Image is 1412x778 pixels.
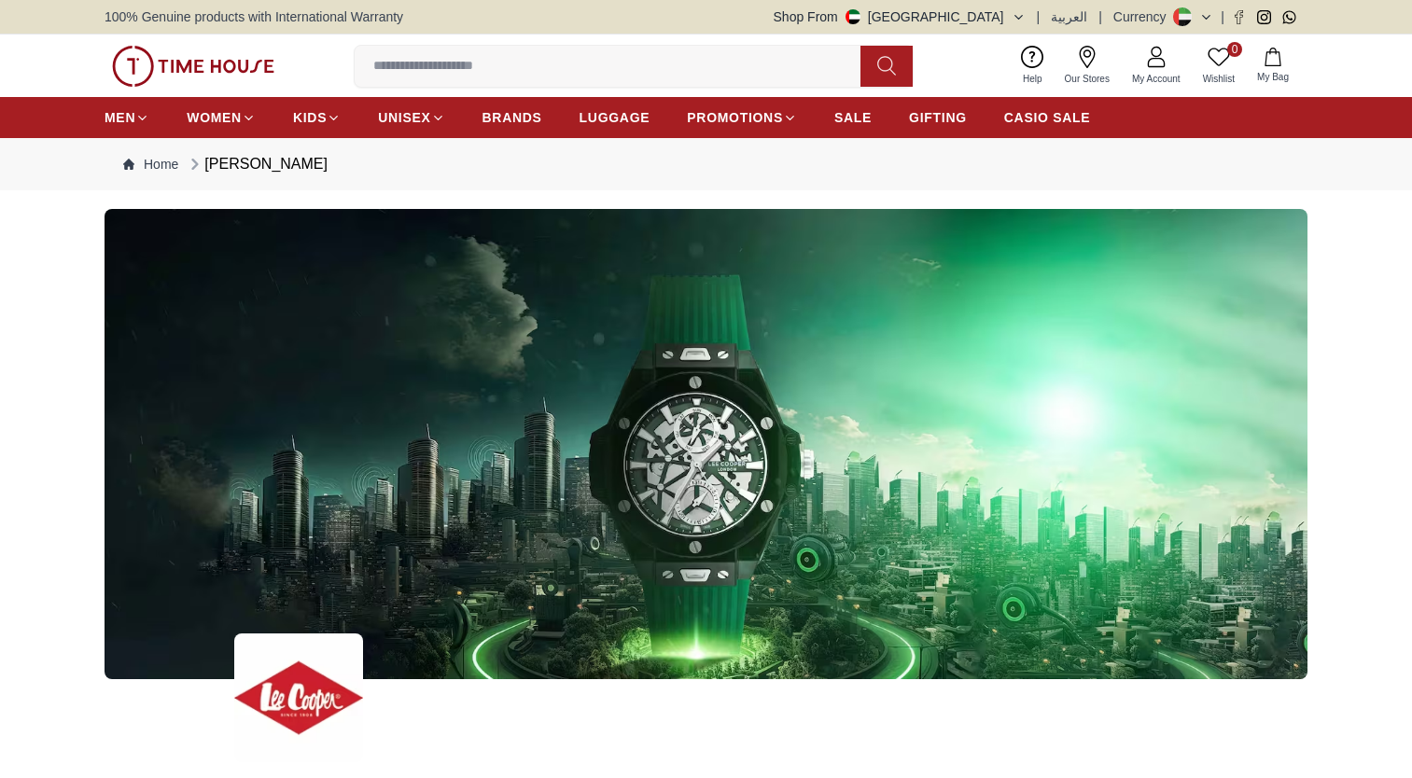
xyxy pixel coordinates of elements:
[105,7,403,26] span: 100% Genuine products with International Warranty
[1051,7,1087,26] button: العربية
[187,108,242,127] span: WOMEN
[1054,42,1121,90] a: Our Stores
[234,633,363,762] img: ...
[1012,42,1054,90] a: Help
[846,9,860,24] img: United Arab Emirates
[1192,42,1246,90] a: 0Wishlist
[293,101,341,134] a: KIDS
[1282,10,1296,24] a: Whatsapp
[112,46,274,87] img: ...
[1113,7,1174,26] div: Currency
[834,101,872,134] a: SALE
[105,138,1307,190] nav: Breadcrumb
[909,101,967,134] a: GIFTING
[1232,10,1246,24] a: Facebook
[105,101,149,134] a: MEN
[1015,72,1050,86] span: Help
[1004,108,1091,127] span: CASIO SALE
[580,108,650,127] span: LUGGAGE
[1057,72,1117,86] span: Our Stores
[909,108,967,127] span: GIFTING
[293,108,327,127] span: KIDS
[482,108,542,127] span: BRANDS
[1257,10,1271,24] a: Instagram
[378,101,444,134] a: UNISEX
[580,101,650,134] a: LUGGAGE
[1221,7,1224,26] span: |
[1227,42,1242,57] span: 0
[1037,7,1041,26] span: |
[105,108,135,127] span: MEN
[1098,7,1102,26] span: |
[687,108,783,127] span: PROMOTIONS
[1004,101,1091,134] a: CASIO SALE
[186,153,328,175] div: [PERSON_NAME]
[687,101,797,134] a: PROMOTIONS
[1195,72,1242,86] span: Wishlist
[834,108,872,127] span: SALE
[187,101,256,134] a: WOMEN
[105,209,1307,679] img: ...
[123,155,178,174] a: Home
[774,7,1026,26] button: Shop From[GEOGRAPHIC_DATA]
[1246,44,1300,88] button: My Bag
[378,108,430,127] span: UNISEX
[1250,70,1296,84] span: My Bag
[1125,72,1188,86] span: My Account
[482,101,542,134] a: BRANDS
